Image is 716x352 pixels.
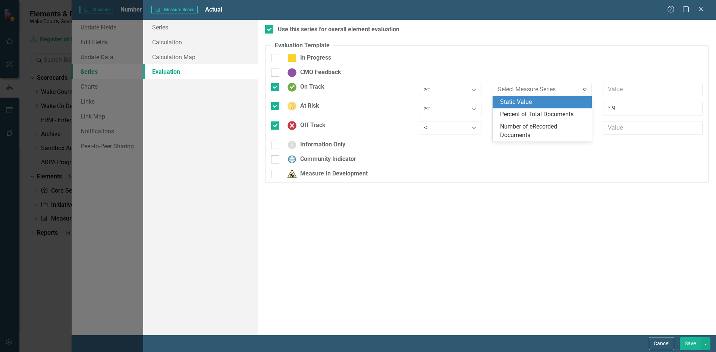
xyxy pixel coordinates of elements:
[284,68,341,77] div: CMO Feedback
[424,104,468,113] div: >=
[143,50,258,64] a: Calculation Map
[288,140,296,149] img: Information Only
[288,102,296,111] img: At Risk
[284,121,326,130] div: Off Track
[603,102,703,115] input: Value
[143,35,258,50] a: Calculation
[143,64,258,79] a: Evaluation
[284,155,356,164] div: Community Indicator
[151,6,198,13] span: Measure Series
[271,41,333,50] legend: Evaluation Template
[288,121,296,130] img: Off Track
[603,121,703,135] input: Value
[288,54,296,63] img: In Progress
[424,85,468,93] div: >=
[689,85,698,94] keeper-lock: Open Keeper Popup
[284,102,319,111] div: At Risk
[288,83,296,92] img: On Track
[649,337,674,350] button: Cancel
[205,6,222,13] span: Actual
[500,98,588,107] div: Static Value
[143,20,258,35] a: Series
[278,25,399,34] div: Use this series for overall element evaluation
[288,68,296,77] img: CMO Feedback
[680,337,701,350] button: Save
[424,124,468,132] div: <
[500,123,588,140] div: Number of eRecorded Documents
[284,54,331,63] div: In Progress
[288,169,296,178] img: Measure In Development
[603,83,703,96] input: Value
[284,83,324,92] div: On Track
[284,140,345,149] div: Information Only
[288,155,296,164] img: Community Indicator
[500,110,588,119] div: Percent of Total Documents
[284,169,368,178] div: Measure In Development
